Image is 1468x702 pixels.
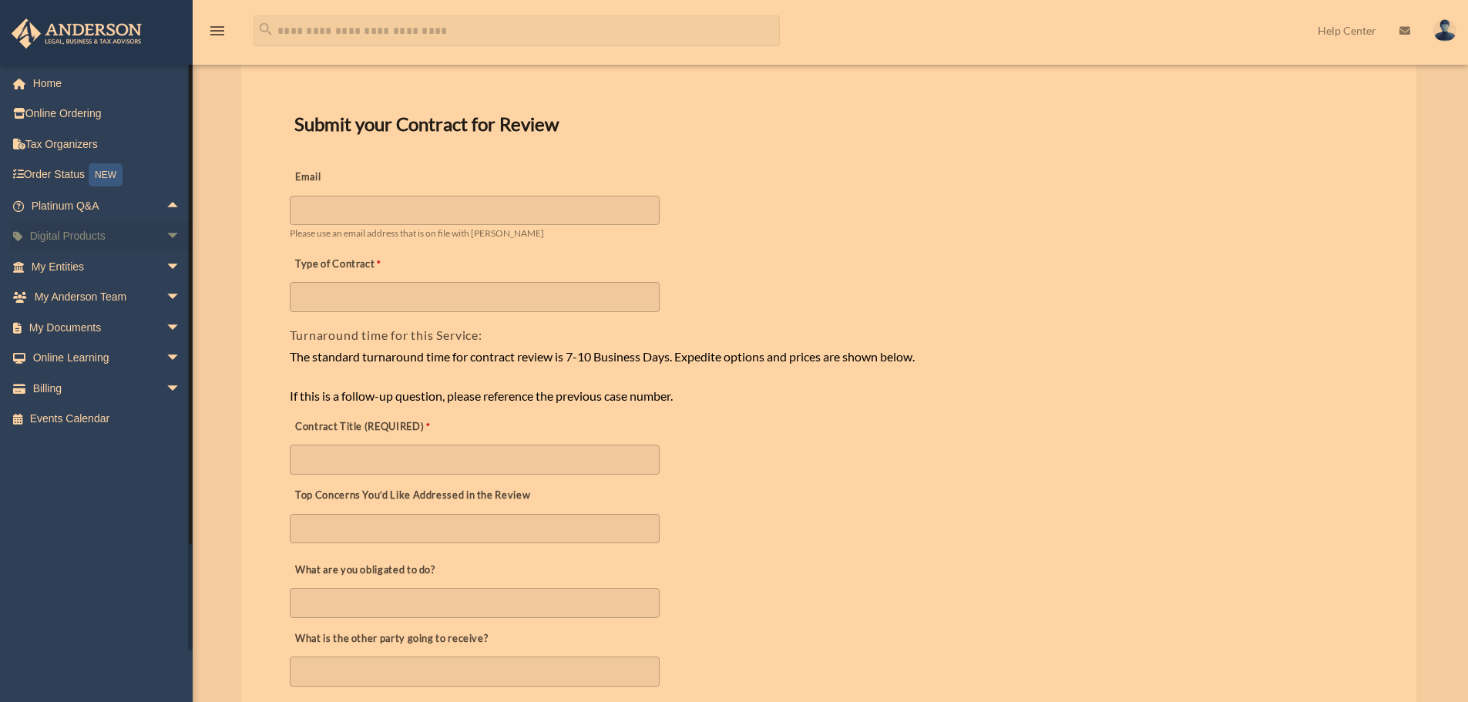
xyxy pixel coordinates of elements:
[11,251,204,282] a: My Entitiesarrow_drop_down
[11,160,204,191] a: Order StatusNEW
[288,108,1369,140] h3: Submit your Contract for Review
[11,99,204,129] a: Online Ordering
[290,254,444,275] label: Type of Contract
[11,221,204,252] a: Digital Productsarrow_drop_down
[1433,19,1456,42] img: User Pic
[166,373,197,405] span: arrow_drop_down
[290,327,482,342] span: Turnaround time for this Service:
[290,347,1368,406] div: The standard turnaround time for contract review is 7-10 Business Days. Expedite options and pric...
[166,251,197,283] span: arrow_drop_down
[290,559,444,581] label: What are you obligated to do?
[166,312,197,344] span: arrow_drop_down
[290,227,544,239] span: Please use an email address that is on file with [PERSON_NAME]
[257,21,274,38] i: search
[7,18,146,49] img: Anderson Advisors Platinum Portal
[11,68,204,99] a: Home
[11,343,204,374] a: Online Learningarrow_drop_down
[290,167,444,189] label: Email
[166,221,197,253] span: arrow_drop_down
[11,312,204,343] a: My Documentsarrow_drop_down
[166,282,197,314] span: arrow_drop_down
[290,485,535,506] label: Top Concerns You’d Like Addressed in the Review
[11,190,204,221] a: Platinum Q&Aarrow_drop_up
[11,404,204,435] a: Events Calendar
[208,22,227,40] i: menu
[290,416,444,438] label: Contract Title (REQUIRED)
[208,27,227,40] a: menu
[89,163,123,186] div: NEW
[11,282,204,313] a: My Anderson Teamarrow_drop_down
[166,190,197,222] span: arrow_drop_up
[11,129,204,160] a: Tax Organizers
[166,343,197,375] span: arrow_drop_down
[11,373,204,404] a: Billingarrow_drop_down
[290,628,492,650] label: What is the other party going to receive?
